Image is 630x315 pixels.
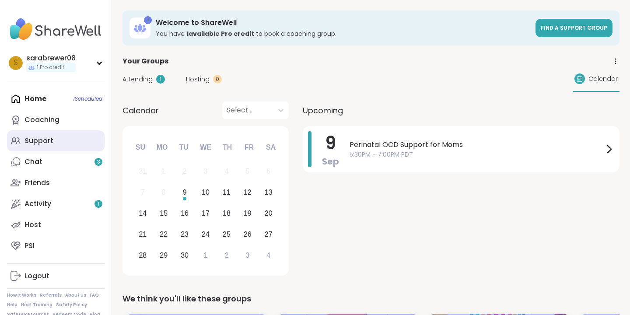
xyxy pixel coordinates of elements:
[238,162,257,181] div: Not available Friday, September 5th, 2025
[202,228,210,240] div: 24
[139,249,147,261] div: 28
[217,204,236,223] div: Choose Thursday, September 18th, 2025
[154,225,173,244] div: Choose Monday, September 22nd, 2025
[245,165,249,177] div: 5
[160,228,168,240] div: 22
[24,271,49,281] div: Logout
[217,183,236,202] div: Choose Thursday, September 11th, 2025
[217,225,236,244] div: Choose Thursday, September 25th, 2025
[7,14,105,45] img: ShareWell Nav Logo
[7,302,17,308] a: Help
[154,162,173,181] div: Not available Monday, September 1st, 2025
[183,165,187,177] div: 2
[239,138,259,157] div: Fr
[160,249,168,261] div: 29
[139,207,147,219] div: 14
[196,138,215,157] div: We
[259,246,278,265] div: Choose Saturday, October 4th, 2025
[181,249,189,261] div: 30
[175,225,194,244] div: Choose Tuesday, September 23rd, 2025
[238,204,257,223] div: Choose Friday, September 19th, 2025
[24,241,35,251] div: PSI
[217,162,236,181] div: Not available Thursday, September 4th, 2025
[245,249,249,261] div: 3
[223,207,231,219] div: 18
[265,186,273,198] div: 13
[144,16,152,24] div: 1
[154,246,173,265] div: Choose Monday, September 29th, 2025
[122,105,159,116] span: Calendar
[204,165,208,177] div: 3
[202,207,210,219] div: 17
[24,136,53,146] div: Support
[588,74,618,84] span: Calendar
[141,186,145,198] div: 7
[196,162,215,181] div: Not available Wednesday, September 3rd, 2025
[90,292,99,298] a: FAQ
[244,186,252,198] div: 12
[7,235,105,256] a: PSI
[156,18,530,28] h3: Welcome to ShareWell
[261,138,280,157] div: Sa
[133,183,152,202] div: Not available Sunday, September 7th, 2025
[238,246,257,265] div: Choose Friday, October 3rd, 2025
[174,138,193,157] div: Tu
[7,266,105,287] a: Logout
[175,183,194,202] div: Choose Tuesday, September 9th, 2025
[162,186,166,198] div: 8
[202,186,210,198] div: 10
[181,207,189,219] div: 16
[186,29,254,38] b: 1 available Pro credit
[259,183,278,202] div: Choose Saturday, September 13th, 2025
[265,228,273,240] div: 27
[244,228,252,240] div: 26
[97,158,100,166] span: 3
[196,183,215,202] div: Choose Wednesday, September 10th, 2025
[196,246,215,265] div: Choose Wednesday, October 1st, 2025
[541,24,607,31] span: Find a support group
[7,214,105,235] a: Host
[350,150,604,159] span: 5:30PM - 7:00PM PDT
[218,138,237,157] div: Th
[65,292,86,298] a: About Us
[98,200,99,208] span: 1
[265,207,273,219] div: 20
[7,292,36,298] a: How It Works
[133,162,152,181] div: Not available Sunday, August 31st, 2025
[535,19,612,37] a: Find a support group
[122,293,619,305] div: We think you'll like these groups
[217,246,236,265] div: Choose Thursday, October 2nd, 2025
[196,204,215,223] div: Choose Wednesday, September 17th, 2025
[224,165,228,177] div: 4
[37,64,64,71] span: 1 Pro credit
[160,207,168,219] div: 15
[259,204,278,223] div: Choose Saturday, September 20th, 2025
[132,161,279,266] div: month 2025-09
[350,140,604,150] span: Perinatal OCD Support for Moms
[266,165,270,177] div: 6
[303,105,343,116] span: Upcoming
[156,29,530,38] h3: You have to book a coaching group.
[238,183,257,202] div: Choose Friday, September 12th, 2025
[266,249,270,261] div: 4
[186,75,210,84] span: Hosting
[133,246,152,265] div: Choose Sunday, September 28th, 2025
[24,157,42,167] div: Chat
[26,53,76,63] div: sarabrewer08
[196,225,215,244] div: Choose Wednesday, September 24th, 2025
[175,162,194,181] div: Not available Tuesday, September 2nd, 2025
[223,228,231,240] div: 25
[24,178,50,188] div: Friends
[139,228,147,240] div: 21
[21,302,52,308] a: Host Training
[259,225,278,244] div: Choose Saturday, September 27th, 2025
[24,115,59,125] div: Coaching
[122,75,153,84] span: Attending
[14,57,18,69] span: s
[181,228,189,240] div: 23
[139,165,147,177] div: 31
[24,199,51,209] div: Activity
[183,186,187,198] div: 9
[7,193,105,214] a: Activity1
[322,155,339,168] span: Sep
